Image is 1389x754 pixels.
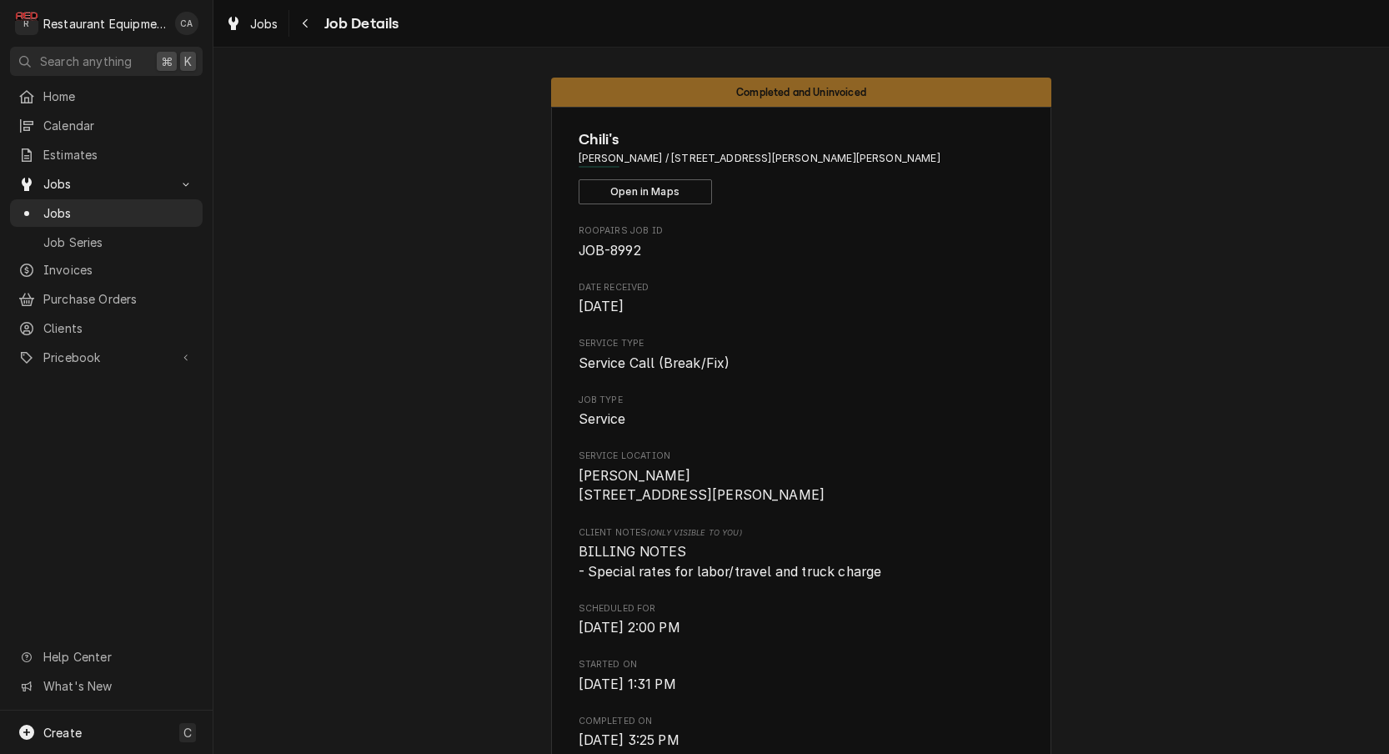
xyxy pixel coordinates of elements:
span: [DATE] 1:31 PM [579,676,676,692]
span: K [184,53,192,70]
span: Scheduled For [579,618,1025,638]
span: Service Type [579,354,1025,374]
a: Go to Help Center [10,643,203,671]
span: Completed On [579,731,1025,751]
span: [object Object] [579,542,1025,581]
span: Date Received [579,297,1025,317]
span: Jobs [43,175,169,193]
span: Job Type [579,394,1025,407]
span: What's New [43,677,193,695]
span: Job Type [579,410,1025,430]
div: Scheduled For [579,602,1025,638]
span: Service Call (Break/Fix) [579,355,730,371]
a: Jobs [10,199,203,227]
span: Home [43,88,194,105]
span: Estimates [43,146,194,163]
button: Open in Maps [579,179,712,204]
div: Started On [579,658,1025,694]
div: [object Object] [579,526,1025,582]
div: Restaurant Equipment Diagnostics's Avatar [15,12,38,35]
span: Service Location [579,450,1025,463]
span: Search anything [40,53,132,70]
a: Home [10,83,203,110]
span: Job Details [319,13,399,35]
div: Completed On [579,715,1025,751]
div: CA [175,12,198,35]
a: Job Series [10,229,203,256]
div: Restaurant Equipment Diagnostics [43,15,166,33]
a: Jobs [218,10,285,38]
span: Purchase Orders [43,290,194,308]
a: Go to Jobs [10,170,203,198]
span: Completed On [579,715,1025,728]
a: Calendar [10,112,203,139]
span: JOB-8992 [579,243,641,259]
span: Jobs [250,15,278,33]
span: Pricebook [43,349,169,366]
div: Service Location [579,450,1025,505]
div: R [15,12,38,35]
span: [PERSON_NAME] [STREET_ADDRESS][PERSON_NAME] [579,468,825,504]
span: Started On [579,658,1025,671]
span: [DATE] [579,299,624,314]
div: Chrissy Adams's Avatar [175,12,198,35]
span: Date Received [579,281,1025,294]
span: Service Type [579,337,1025,350]
div: Service Type [579,337,1025,373]
span: Jobs [43,204,194,222]
span: Help Center [43,648,193,666]
div: Date Received [579,281,1025,317]
span: Started On [579,675,1025,695]
span: Invoices [43,261,194,279]
div: Job Type [579,394,1025,430]
a: Purchase Orders [10,285,203,313]
span: Address [579,151,1025,166]
button: Search anything⌘K [10,47,203,76]
div: Client Information [579,128,1025,204]
span: Service Location [579,466,1025,505]
span: Scheduled For [579,602,1025,616]
span: [DATE] 2:00 PM [579,620,680,636]
div: Status [551,78,1051,107]
button: Navigate back [293,10,319,37]
span: Completed and Uninvoiced [736,87,866,98]
div: Roopairs Job ID [579,224,1025,260]
a: Invoices [10,256,203,284]
span: Clients [43,319,194,337]
span: ⌘ [161,53,173,70]
span: Calendar [43,117,194,134]
span: Name [579,128,1025,151]
a: Go to What's New [10,672,203,700]
span: Roopairs Job ID [579,241,1025,261]
a: Estimates [10,141,203,168]
span: Roopairs Job ID [579,224,1025,238]
span: C [183,724,192,741]
span: BILLING NOTES - Special rates for labor/travel and truck charge [579,544,882,580]
span: Create [43,726,82,740]
span: Service [579,411,626,427]
a: Clients [10,314,203,342]
a: Go to Pricebook [10,344,203,371]
span: [DATE] 3:25 PM [579,732,679,748]
span: Client Notes [579,526,1025,540]
span: (Only Visible to You) [647,528,741,537]
span: Job Series [43,234,194,251]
